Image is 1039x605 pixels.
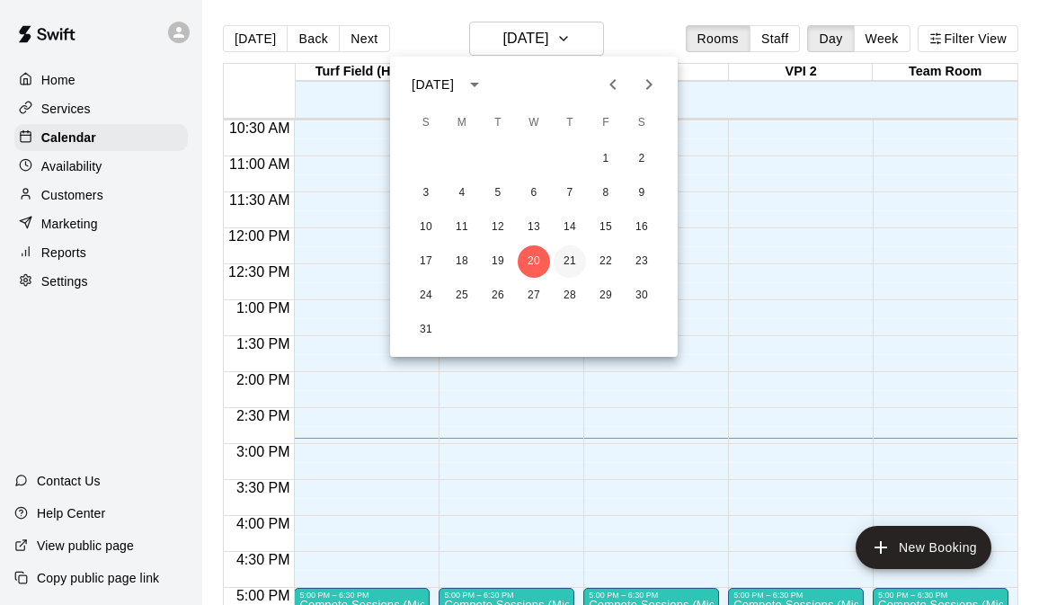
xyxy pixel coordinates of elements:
[626,177,658,209] button: 9
[554,245,586,278] button: 21
[410,280,442,312] button: 24
[554,280,586,312] button: 28
[554,105,586,141] span: Thursday
[482,245,514,278] button: 19
[482,211,514,244] button: 12
[554,177,586,209] button: 7
[410,177,442,209] button: 3
[626,245,658,278] button: 23
[626,280,658,312] button: 30
[626,211,658,244] button: 16
[518,245,550,278] button: 20
[595,67,631,102] button: Previous month
[410,314,442,346] button: 31
[410,211,442,244] button: 10
[446,245,478,278] button: 18
[482,177,514,209] button: 5
[626,143,658,175] button: 2
[518,105,550,141] span: Wednesday
[482,105,514,141] span: Tuesday
[446,105,478,141] span: Monday
[446,280,478,312] button: 25
[518,280,550,312] button: 27
[631,67,667,102] button: Next month
[446,211,478,244] button: 11
[446,177,478,209] button: 4
[459,69,490,100] button: calendar view is open, switch to year view
[410,105,442,141] span: Sunday
[590,143,622,175] button: 1
[518,177,550,209] button: 6
[518,211,550,244] button: 13
[554,211,586,244] button: 14
[410,245,442,278] button: 17
[626,105,658,141] span: Saturday
[590,177,622,209] button: 8
[590,211,622,244] button: 15
[590,105,622,141] span: Friday
[590,245,622,278] button: 22
[590,280,622,312] button: 29
[412,76,454,94] div: [DATE]
[482,280,514,312] button: 26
